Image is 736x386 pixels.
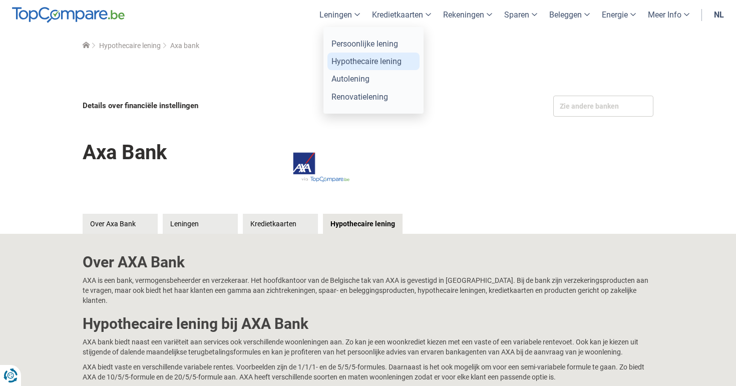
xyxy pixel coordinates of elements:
[83,96,365,116] div: Details over financiële instellingen
[83,362,653,382] p: AXA biedt vaste en verschillende variabele rentes. Voorbeelden zijn de 1/1/1- en de 5/5/5-formule...
[83,134,167,171] h1: Axa Bank
[327,70,420,88] a: Autolening
[83,337,653,357] p: AXA bank biedt naast een variëteit aan services ook verschillende woonleningen aan. Zo kan je een...
[12,7,125,23] img: TopCompare
[99,42,161,50] a: Hypothecaire lening
[327,35,420,53] a: Persoonlijke lening
[83,42,90,50] a: Home
[83,253,185,271] b: Over AXA Bank
[83,315,308,332] b: Hypothecaire lening bij AXA Bank
[323,214,403,234] a: Hypothecaire lening
[327,88,420,106] a: Renovatielening
[261,131,371,204] img: Axa Bank
[163,214,238,234] a: Leningen
[243,214,318,234] a: Kredietkaarten
[553,96,653,117] div: Zie andere banken
[327,53,420,70] a: Hypothecaire lening
[170,42,199,50] span: Axa bank
[83,214,158,234] a: Over Axa Bank
[83,275,653,305] p: AXA is een bank, vermogensbeheerder en verzekeraar. Het hoofdkantoor van de Belgische tak van AXA...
